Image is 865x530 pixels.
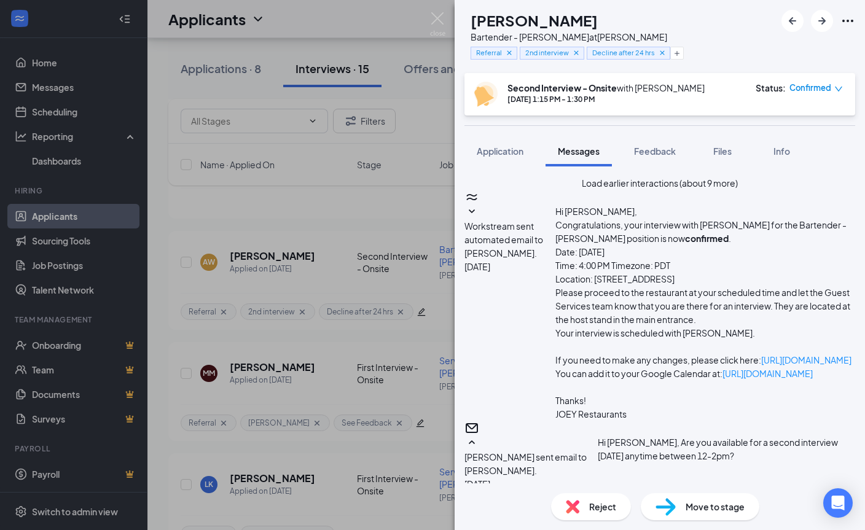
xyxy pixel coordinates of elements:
[781,10,804,32] button: ArrowLeftNew
[525,47,569,58] span: 2nd interview
[555,367,855,380] p: You can add it to your Google Calendar at:
[464,190,479,205] svg: WorkstreamLogo
[464,435,479,450] svg: SmallChevronUp
[673,50,681,57] svg: Plus
[823,488,853,518] div: Open Intercom Messenger
[773,146,790,157] span: Info
[505,49,514,57] svg: Cross
[840,14,855,28] svg: Ellipses
[555,272,855,286] p: Location: [STREET_ADDRESS]
[589,500,616,513] span: Reject
[761,354,851,365] a: [URL][DOMAIN_NAME]
[598,437,838,461] span: Hi [PERSON_NAME], Are you available for a second interview [DATE] anytime between 12-2pm?
[555,205,855,218] p: Hi [PERSON_NAME],
[464,205,479,219] svg: SmallChevronDown
[815,14,829,28] svg: ArrowRight
[476,47,502,58] span: Referral
[670,47,684,60] button: Plus
[471,31,684,43] div: Bartender - [PERSON_NAME] at [PERSON_NAME]
[464,421,479,435] svg: Email
[685,233,729,244] strong: confirmed
[477,146,523,157] span: Application
[634,146,676,157] span: Feedback
[555,353,855,367] p: If you need to make any changes, please click here:
[464,451,587,476] span: [PERSON_NAME] sent email to [PERSON_NAME].
[834,85,843,93] span: down
[507,94,705,104] div: [DATE] 1:15 PM - 1:30 PM
[555,394,855,407] p: Thanks!
[789,82,831,94] span: Confirmed
[555,245,855,259] p: Date: [DATE]
[582,176,738,190] button: Load earlier interactions (about 9 more)
[464,220,543,259] span: Workstream sent automated email to [PERSON_NAME].
[785,14,800,28] svg: ArrowLeftNew
[507,82,705,94] div: with [PERSON_NAME]
[464,477,490,491] span: [DATE]
[572,49,581,57] svg: Cross
[558,146,600,157] span: Messages
[592,47,655,58] span: Decline after 24 hrs
[555,407,855,421] p: JOEY Restaurants
[713,146,732,157] span: Files
[555,326,855,340] p: Your interview is scheduled with [PERSON_NAME].
[555,286,855,326] p: Please proceed to the restaurant at your scheduled time and let the Guest Services team know that...
[555,259,855,272] p: Time: 4:00 PM Timezone: PDT
[471,10,598,31] h1: [PERSON_NAME]
[686,500,745,513] span: Move to stage
[811,10,833,32] button: ArrowRight
[464,260,490,273] span: [DATE]
[658,49,667,57] svg: Cross
[555,218,855,245] p: Congratulations, your interview with [PERSON_NAME] for the Bartender - [PERSON_NAME] position is ...
[722,368,813,379] a: [URL][DOMAIN_NAME]
[756,82,786,94] div: Status :
[507,82,617,93] b: Second Interview - Onsite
